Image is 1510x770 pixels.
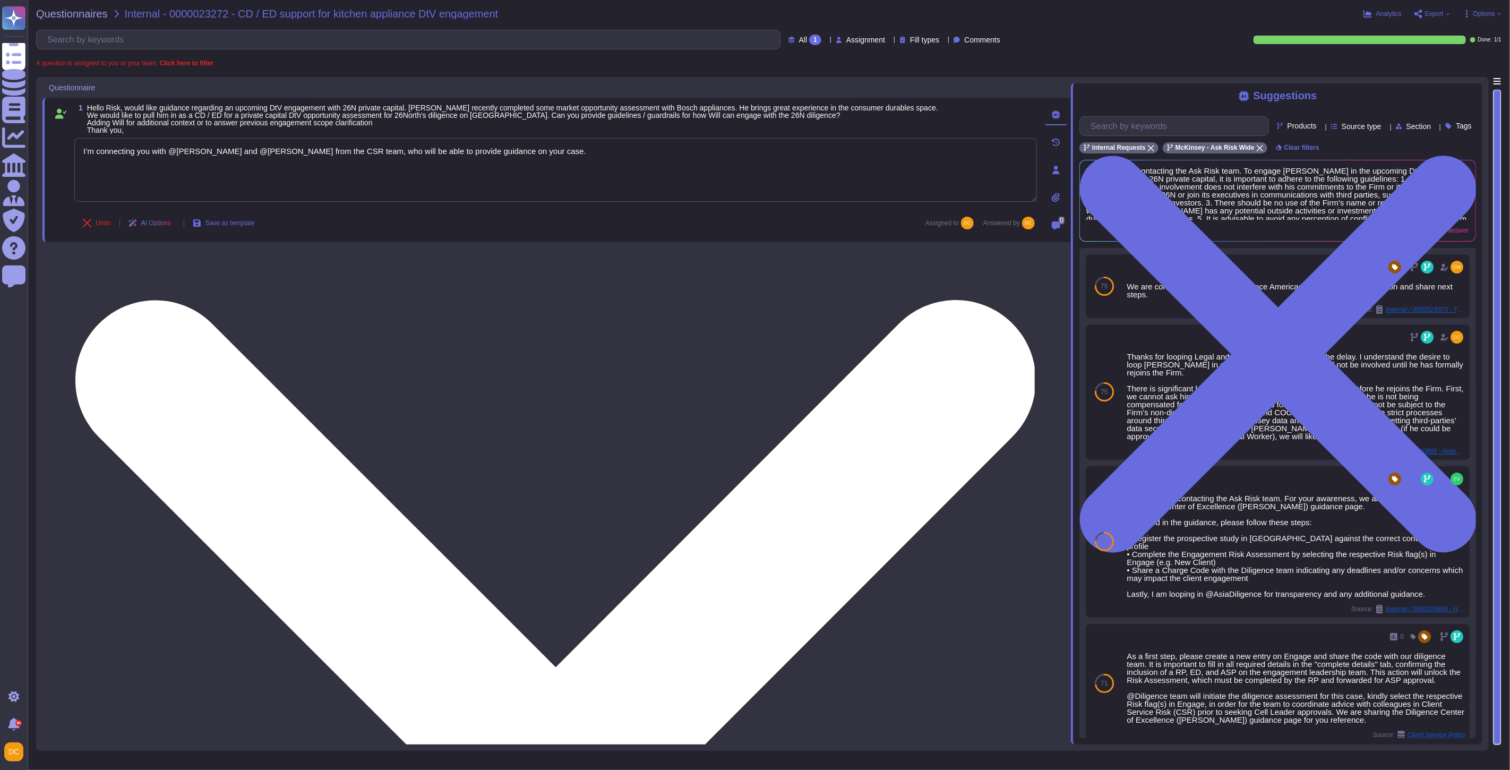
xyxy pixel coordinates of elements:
[1059,217,1065,224] span: 0
[49,84,95,91] span: Questionnaire
[74,104,83,112] span: 1
[1363,10,1402,18] button: Analytics
[1451,473,1463,485] img: user
[1451,261,1463,273] img: user
[87,104,938,134] span: Hello Risk, would like guidance regarding an upcoming DtV engagement with 26N private capital. [P...
[1127,652,1465,724] div: As a first step, please create a new entry on Engage and share the code with our diligence team. ...
[42,30,780,49] input: Search by keywords
[15,720,22,726] div: 9+
[2,740,31,764] button: user
[1376,11,1402,17] span: Analytics
[846,36,885,44] span: Assignment
[1101,538,1108,545] span: 75
[36,8,108,19] span: Questionnaires
[125,8,499,19] span: Internal - 0000023272 - CD / ED support for kitchen appliance DtV engagement
[36,60,213,66] span: A question is assigned to you or your team.
[1408,732,1465,738] span: Client Service Policy
[158,59,213,67] b: Click here to filter
[961,217,974,229] img: user
[1494,37,1502,42] span: 1 / 1
[1425,11,1444,17] span: Export
[1473,11,1495,17] span: Options
[1101,283,1108,289] span: 75
[910,36,939,44] span: Fill types
[74,138,1037,202] textarea: I’m connecting you with @[PERSON_NAME] and @[PERSON_NAME] from the CSR team, who will be able to ...
[809,35,821,45] div: 1
[4,742,23,762] img: user
[964,36,1000,44] span: Comments
[799,36,808,44] span: All
[1400,634,1404,640] span: 0
[1022,217,1035,229] img: user
[1101,680,1108,687] span: 71
[1085,117,1268,135] input: Search by keywords
[1478,37,1492,42] span: Done:
[1101,389,1108,395] span: 75
[1372,731,1465,739] span: Source:
[1451,331,1463,344] img: user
